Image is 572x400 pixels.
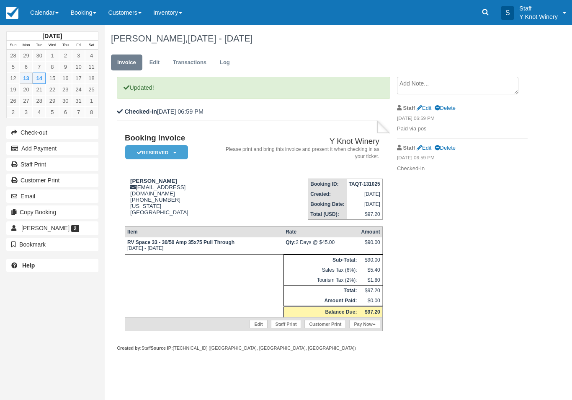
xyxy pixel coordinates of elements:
p: Checked-In [397,165,528,173]
a: 29 [20,50,33,61]
td: $5.40 [359,265,382,275]
strong: Source IP: [151,345,173,351]
a: 20 [20,84,33,95]
a: Pay Now [349,320,380,328]
a: 10 [72,61,85,73]
div: [EMAIL_ADDRESS][DOMAIN_NAME] [PHONE_NUMBER] [US_STATE] [GEOGRAPHIC_DATA] [125,178,222,216]
a: Invoice [111,55,142,71]
a: 4 [33,106,46,118]
h1: [PERSON_NAME], [111,34,528,44]
a: Customer Print [6,174,98,187]
a: 23 [59,84,72,95]
th: Amount Paid: [283,296,359,306]
a: 7 [33,61,46,73]
th: Sat [85,41,98,50]
em: Reserved [125,145,188,160]
th: Created: [308,189,347,199]
img: checkfront-main-nav-mini-logo.png [6,7,18,19]
a: Staff Print [6,158,98,171]
th: Sub-Total: [283,255,359,265]
th: Amount [359,227,382,237]
strong: [DATE] [42,33,62,39]
th: Tue [33,41,46,50]
a: 8 [85,106,98,118]
button: Check-out [6,126,98,139]
th: Item [125,227,283,237]
td: 2 Days @ $45.00 [283,237,359,255]
td: [DATE] - [DATE] [125,237,283,255]
span: [DATE] - [DATE] [188,33,253,44]
a: 30 [59,95,72,106]
td: [DATE] [347,199,383,209]
a: 8 [46,61,59,73]
b: Checked-In [124,108,157,115]
a: 28 [7,50,20,61]
a: Reserved [125,145,185,160]
strong: [PERSON_NAME] [130,178,177,184]
strong: $97.20 [365,309,380,315]
p: Y Knot Winery [519,13,558,21]
a: 5 [46,106,59,118]
th: Total: [283,286,359,296]
a: 18 [85,73,98,84]
a: Transactions [167,55,213,71]
p: Staff [519,4,558,13]
strong: TAQT-131025 [349,181,380,187]
a: 5 [7,61,20,73]
td: $97.20 [359,286,382,296]
a: 26 [7,95,20,106]
a: [PERSON_NAME] 2 [6,221,98,235]
td: $97.20 [347,209,383,220]
th: Balance Due: [283,306,359,317]
th: Mon [20,41,33,50]
strong: RV Space 33 - 30/50 Amp 35x75 Pull Through [127,239,234,245]
td: $1.80 [359,275,382,286]
a: 27 [20,95,33,106]
a: Help [6,259,98,272]
td: Sales Tax (6%): [283,265,359,275]
th: Rate [283,227,359,237]
td: Tourism Tax (2%): [283,275,359,286]
button: Bookmark [6,238,98,251]
a: 13 [20,73,33,84]
a: 12 [7,73,20,84]
a: 11 [85,61,98,73]
td: $90.00 [359,255,382,265]
a: 4 [85,50,98,61]
a: 25 [85,84,98,95]
em: [DATE] 06:59 PM [397,115,528,124]
strong: Staff [403,145,415,151]
a: 6 [59,106,72,118]
a: Staff Print [271,320,301,328]
a: 29 [46,95,59,106]
a: 16 [59,73,72,84]
a: 17 [72,73,85,84]
em: [DATE] 06:59 PM [397,154,528,164]
a: 2 [7,106,20,118]
a: 19 [7,84,20,95]
a: 24 [72,84,85,95]
div: S [501,6,514,20]
a: Edit [250,320,267,328]
p: Paid via pos [397,125,528,133]
button: Email [6,190,98,203]
a: 6 [20,61,33,73]
th: Sun [7,41,20,50]
strong: Created by: [117,345,142,351]
button: Copy Booking [6,205,98,219]
a: 28 [33,95,46,106]
strong: Qty [286,239,296,245]
a: Customer Print [304,320,346,328]
address: Please print and bring this invoice and present it when checking in as your ticket. [226,146,379,160]
a: Edit [417,105,431,111]
div: Staff [TECHNICAL_ID] ([GEOGRAPHIC_DATA], [GEOGRAPHIC_DATA], [GEOGRAPHIC_DATA]) [117,345,390,351]
p: [DATE] 06:59 PM [117,107,390,116]
a: 31 [72,95,85,106]
a: 22 [46,84,59,95]
a: 7 [72,106,85,118]
h1: Booking Invoice [125,134,222,143]
p: Updated! [117,77,390,99]
a: 9 [59,61,72,73]
b: Help [22,262,35,269]
h2: Y Knot Winery [226,137,379,146]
